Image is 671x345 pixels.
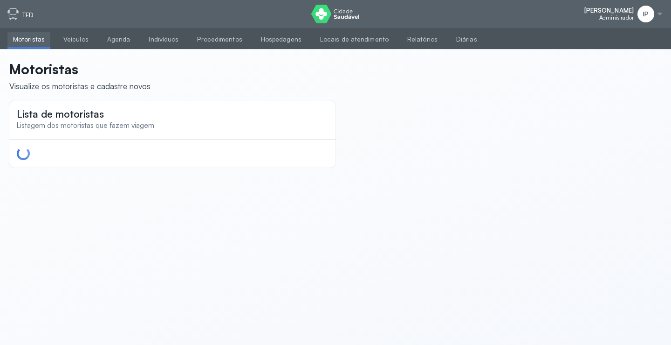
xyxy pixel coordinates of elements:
[643,10,649,18] span: IP
[451,32,483,47] a: Diárias
[102,32,136,47] a: Agenda
[315,32,394,47] a: Locais de atendimento
[584,7,634,14] span: [PERSON_NAME]
[22,11,34,19] p: TFD
[143,32,184,47] a: Indivíduos
[17,108,104,120] span: Lista de motoristas
[7,32,50,47] a: Motoristas
[58,32,94,47] a: Veículos
[311,5,359,23] img: logo do Cidade Saudável
[402,32,443,47] a: Relatórios
[192,32,247,47] a: Procedimentos
[255,32,307,47] a: Hospedagens
[599,14,634,21] span: Administrador
[17,121,154,130] span: Listagem dos motoristas que fazem viagem
[9,81,151,91] div: Visualize os motoristas e cadastre novos
[9,61,151,77] p: Motoristas
[7,8,19,20] img: tfd.svg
